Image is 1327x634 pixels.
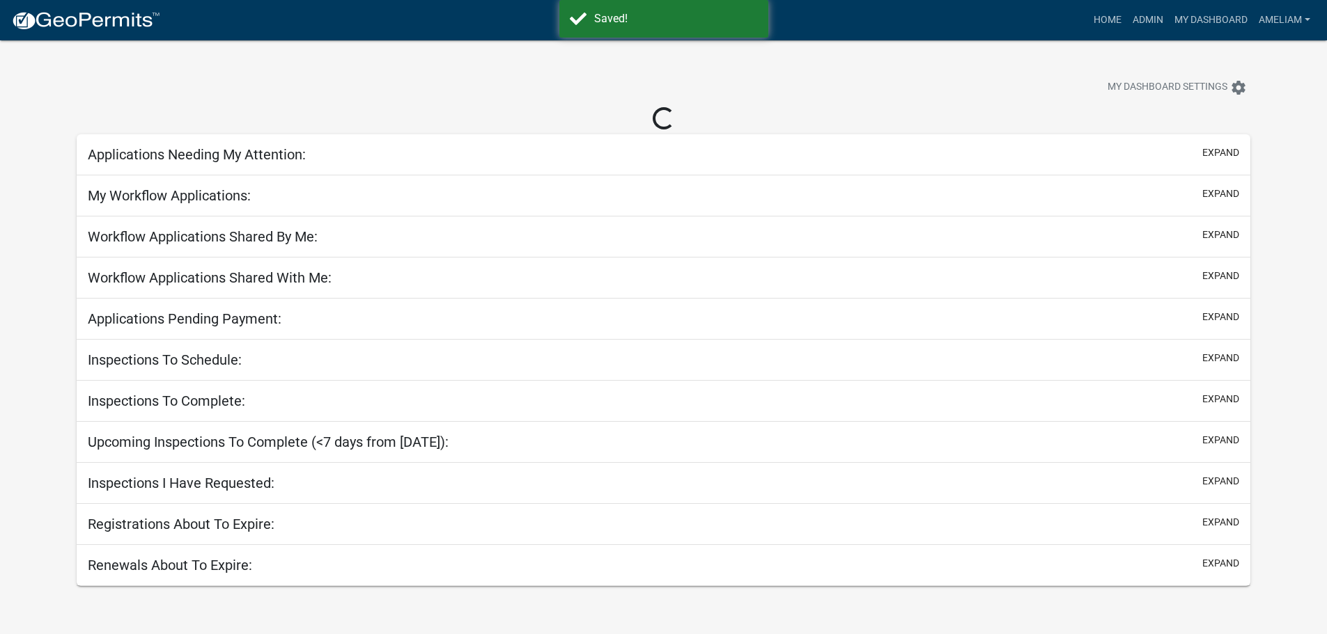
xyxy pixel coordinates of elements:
h5: Applications Pending Payment: [88,310,281,327]
button: expand [1202,556,1239,571]
a: AmeliaM [1253,7,1316,33]
button: expand [1202,515,1239,530]
button: expand [1202,351,1239,365]
h5: Registrations About To Expire: [88,516,274,532]
h5: My Workflow Applications: [88,187,251,204]
h5: Applications Needing My Attention: [88,146,306,163]
h5: Inspections To Complete: [88,393,245,409]
button: expand [1202,310,1239,324]
a: My Dashboard [1169,7,1253,33]
button: expand [1202,145,1239,160]
button: expand [1202,269,1239,283]
h5: Renewals About To Expire: [88,557,252,573]
span: My Dashboard Settings [1108,79,1227,96]
h5: Workflow Applications Shared With Me: [88,269,332,286]
h5: Upcoming Inspections To Complete (<7 days from [DATE]): [88,434,449,450]
i: settings [1230,79,1247,96]
a: Home [1088,7,1127,33]
h5: Inspections To Schedule: [88,351,242,368]
button: My Dashboard Settingssettings [1096,74,1258,101]
button: expand [1202,474,1239,489]
h5: Workflow Applications Shared By Me: [88,228,318,245]
button: expand [1202,187,1239,201]
button: expand [1202,433,1239,447]
div: Saved! [594,10,758,27]
button: expand [1202,392,1239,406]
a: Admin [1127,7,1169,33]
h5: Inspections I Have Requested: [88,475,274,491]
button: expand [1202,228,1239,242]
